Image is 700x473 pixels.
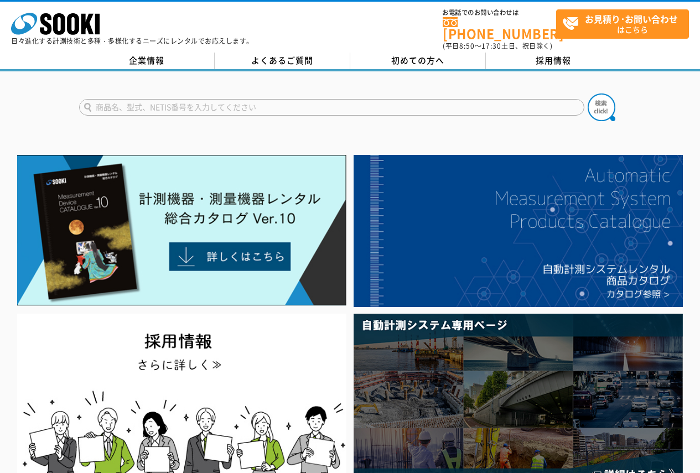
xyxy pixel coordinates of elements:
[443,17,556,40] a: [PHONE_NUMBER]
[481,41,501,51] span: 17:30
[215,53,350,69] a: よくあるご質問
[391,54,444,66] span: 初めての方へ
[588,93,615,121] img: btn_search.png
[17,155,346,306] img: Catalog Ver10
[556,9,689,39] a: お見積り･お問い合わせはこちら
[443,41,552,51] span: (平日 ～ 土日、祝日除く)
[486,53,621,69] a: 採用情報
[79,99,584,116] input: 商品名、型式、NETIS番号を入力してください
[350,53,486,69] a: 初めての方へ
[459,41,475,51] span: 8:50
[562,10,688,38] span: はこちら
[79,53,215,69] a: 企業情報
[585,12,678,25] strong: お見積り･お問い合わせ
[443,9,556,16] span: お電話でのお問い合わせは
[11,38,253,44] p: 日々進化する計測技術と多種・多様化するニーズにレンタルでお応えします。
[354,155,683,307] img: 自動計測システムカタログ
